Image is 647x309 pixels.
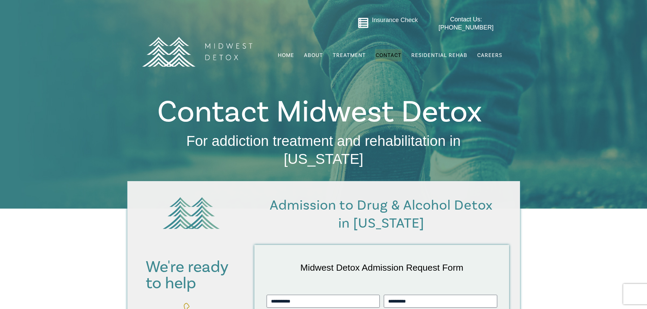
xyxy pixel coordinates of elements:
a: Home [277,49,295,62]
span: Home [278,52,294,59]
span: Contact [376,53,401,58]
a: Contact [375,49,402,62]
span: About [304,53,323,58]
a: Insurance Check [372,17,418,23]
span: We're ready to help [146,257,228,294]
img: MD Logo Horitzontal white-01 (1) (1) [138,22,256,81]
a: Treatment [332,49,366,62]
a: Careers [477,49,503,62]
span: Midwest Detox Admission Request Form [300,263,463,273]
a: Residential Rehab [411,49,468,62]
a: Contact Us: [PHONE_NUMBER] [425,16,507,32]
a: Go to midwestdetox.com/message-form-page/ [358,17,369,31]
span: Careers [477,52,502,59]
span: Contact Us: [PHONE_NUMBER] [438,16,493,31]
img: green tree logo-01 (1) [159,192,223,234]
span: Treatment [333,53,366,58]
span: Residential Rehab [411,52,467,59]
span: Admission to Drug & Alcohol Detox in [US_STATE] [270,196,493,232]
a: About [303,49,324,62]
span: For addiction treatment and rehabilitation in [US_STATE] [186,133,461,167]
